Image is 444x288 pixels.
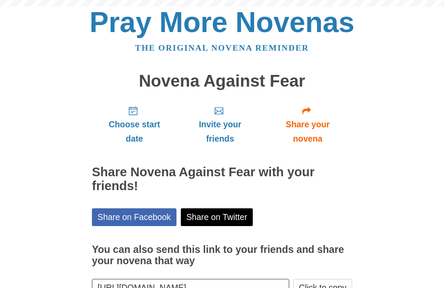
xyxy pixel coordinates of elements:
[186,117,255,146] span: Invite your friends
[92,208,176,226] a: Share on Facebook
[92,72,352,91] h1: Novena Against Fear
[92,165,352,193] h2: Share Novena Against Fear with your friends!
[90,6,355,38] a: Pray More Novenas
[263,99,352,150] a: Share your novena
[92,244,352,266] h3: You can also send this link to your friends and share your novena that way
[101,117,168,146] span: Choose start date
[135,43,309,52] a: The original novena reminder
[272,117,343,146] span: Share your novena
[92,99,177,150] a: Choose start date
[181,208,253,226] a: Share on Twitter
[177,99,263,150] a: Invite your friends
